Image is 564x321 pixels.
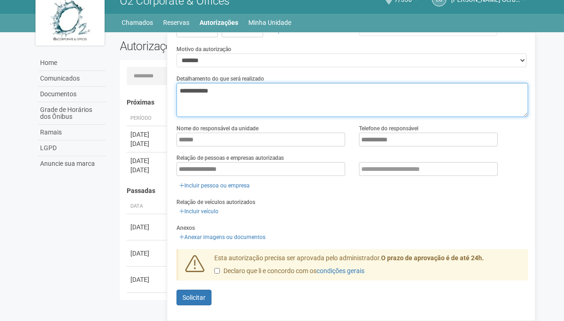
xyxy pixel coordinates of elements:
label: Detalhamento do que será realizado [176,75,264,83]
button: Solicitar [176,290,211,305]
label: Nome do responsável da unidade [176,124,258,133]
input: Declaro que li e concordo com oscondições gerais [214,268,220,274]
a: Minha Unidade [248,16,291,29]
a: Reservas [163,16,189,29]
th: Data [127,199,168,214]
label: Motivo da autorização [176,45,231,53]
a: Autorizações [200,16,238,29]
span: Solicitar [182,294,206,301]
a: Ramais [38,125,106,140]
a: Home [38,55,106,71]
div: [DATE] [130,275,164,284]
a: Incluir veículo [176,206,221,216]
div: [DATE] [130,249,164,258]
a: Chamados [122,16,153,29]
strong: O prazo de aprovação é de até 24h. [381,254,484,262]
h4: Próximas [127,99,522,106]
label: Anexos [176,224,195,232]
a: Comunicados [38,71,106,87]
a: Anexar imagens ou documentos [176,232,268,242]
div: [DATE] [130,165,164,175]
div: Esta autorização precisa ser aprovada pelo administrador. [207,254,528,280]
th: Período [127,111,168,126]
a: LGPD [38,140,106,156]
a: Grade de Horários dos Ônibus [38,102,106,125]
div: [DATE] [130,156,164,165]
a: Anuncie sua marca [38,156,106,171]
label: Telefone do responsável [359,124,418,133]
label: Declaro que li e concordo com os [214,267,364,276]
label: Relação de pessoas e empresas autorizadas [176,154,284,162]
div: [DATE] [130,222,164,232]
a: condições gerais [317,267,364,274]
a: Documentos [38,87,106,102]
a: Incluir pessoa ou empresa [176,181,253,191]
h2: Autorizações [120,39,317,53]
div: [DATE] [130,139,164,148]
h4: Passadas [127,187,522,194]
div: [DATE] [130,130,164,139]
label: Relação de veículos autorizados [176,198,255,206]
